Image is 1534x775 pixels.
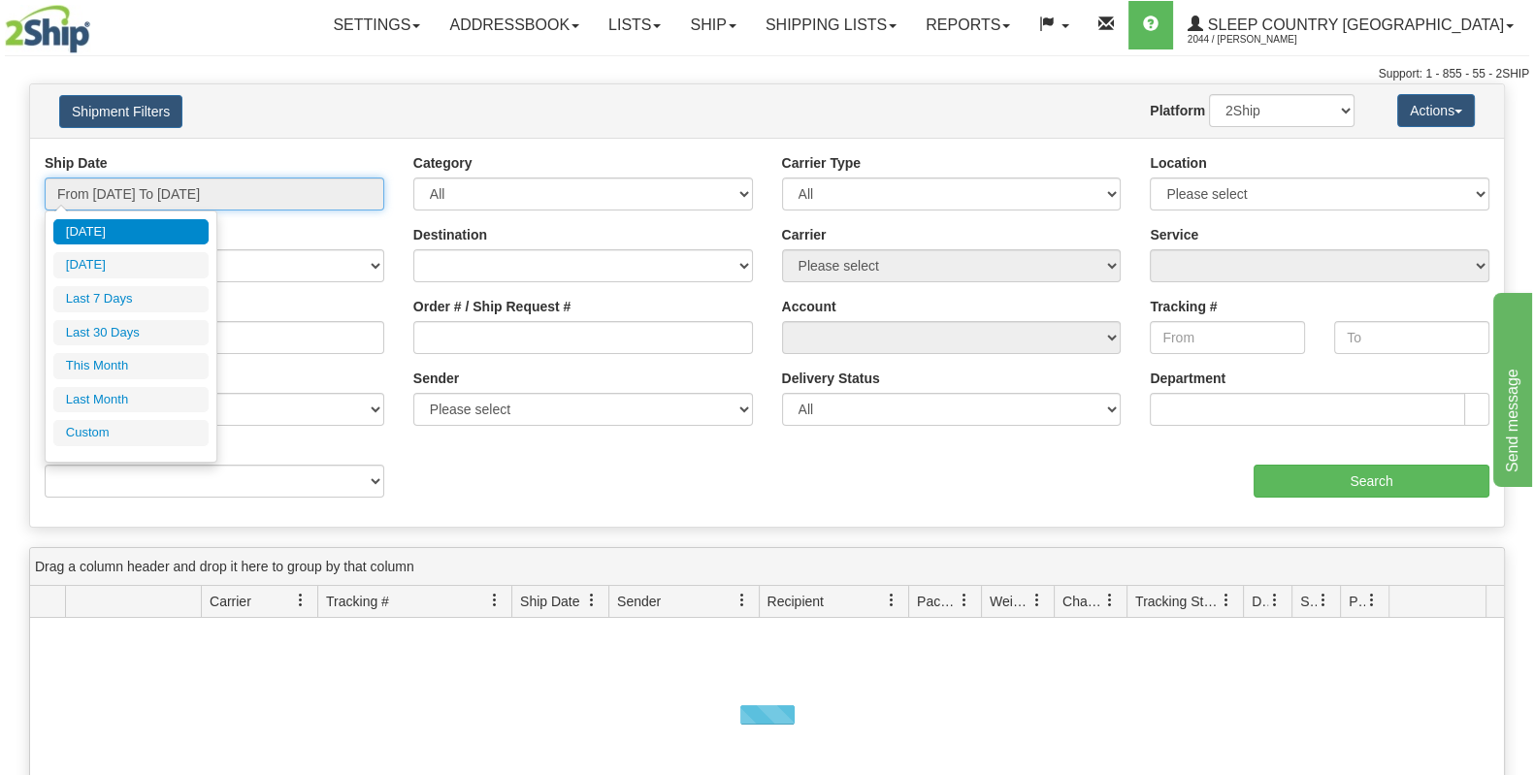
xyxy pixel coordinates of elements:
[1150,321,1305,354] input: From
[1210,584,1243,617] a: Tracking Status filter column settings
[1307,584,1340,617] a: Shipment Issues filter column settings
[53,420,209,446] li: Custom
[59,95,182,128] button: Shipment Filters
[751,1,911,49] a: Shipping lists
[318,1,435,49] a: Settings
[782,297,836,316] label: Account
[575,584,608,617] a: Ship Date filter column settings
[1254,465,1489,498] input: Search
[782,225,827,244] label: Carrier
[53,252,209,278] li: [DATE]
[767,592,824,611] span: Recipient
[1150,369,1225,388] label: Department
[1252,592,1268,611] span: Delivery Status
[30,548,1504,586] div: grid grouping header
[435,1,594,49] a: Addressbook
[1135,592,1220,611] span: Tracking Status
[1334,321,1489,354] input: To
[1150,297,1217,316] label: Tracking #
[617,592,661,611] span: Sender
[782,153,861,173] label: Carrier Type
[594,1,675,49] a: Lists
[1203,16,1504,33] span: Sleep Country [GEOGRAPHIC_DATA]
[413,225,487,244] label: Destination
[1188,30,1333,49] span: 2044 / [PERSON_NAME]
[990,592,1030,611] span: Weight
[45,153,108,173] label: Ship Date
[782,369,880,388] label: Delivery Status
[53,219,209,245] li: [DATE]
[5,5,90,53] img: logo2044.jpg
[1021,584,1054,617] a: Weight filter column settings
[326,592,389,611] span: Tracking #
[1355,584,1388,617] a: Pickup Status filter column settings
[53,320,209,346] li: Last 30 Days
[726,584,759,617] a: Sender filter column settings
[15,12,180,35] div: Send message
[917,592,958,611] span: Packages
[1062,592,1103,611] span: Charge
[1397,94,1475,127] button: Actions
[520,592,579,611] span: Ship Date
[1150,101,1205,120] label: Platform
[1093,584,1126,617] a: Charge filter column settings
[413,369,459,388] label: Sender
[5,66,1529,82] div: Support: 1 - 855 - 55 - 2SHIP
[875,584,908,617] a: Recipient filter column settings
[284,584,317,617] a: Carrier filter column settings
[1300,592,1317,611] span: Shipment Issues
[1173,1,1528,49] a: Sleep Country [GEOGRAPHIC_DATA] 2044 / [PERSON_NAME]
[948,584,981,617] a: Packages filter column settings
[1258,584,1291,617] a: Delivery Status filter column settings
[1150,153,1206,173] label: Location
[675,1,750,49] a: Ship
[53,387,209,413] li: Last Month
[210,592,251,611] span: Carrier
[1150,225,1198,244] label: Service
[478,584,511,617] a: Tracking # filter column settings
[413,153,473,173] label: Category
[1489,288,1532,486] iframe: chat widget
[53,353,209,379] li: This Month
[911,1,1025,49] a: Reports
[413,297,571,316] label: Order # / Ship Request #
[1349,592,1365,611] span: Pickup Status
[53,286,209,312] li: Last 7 Days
